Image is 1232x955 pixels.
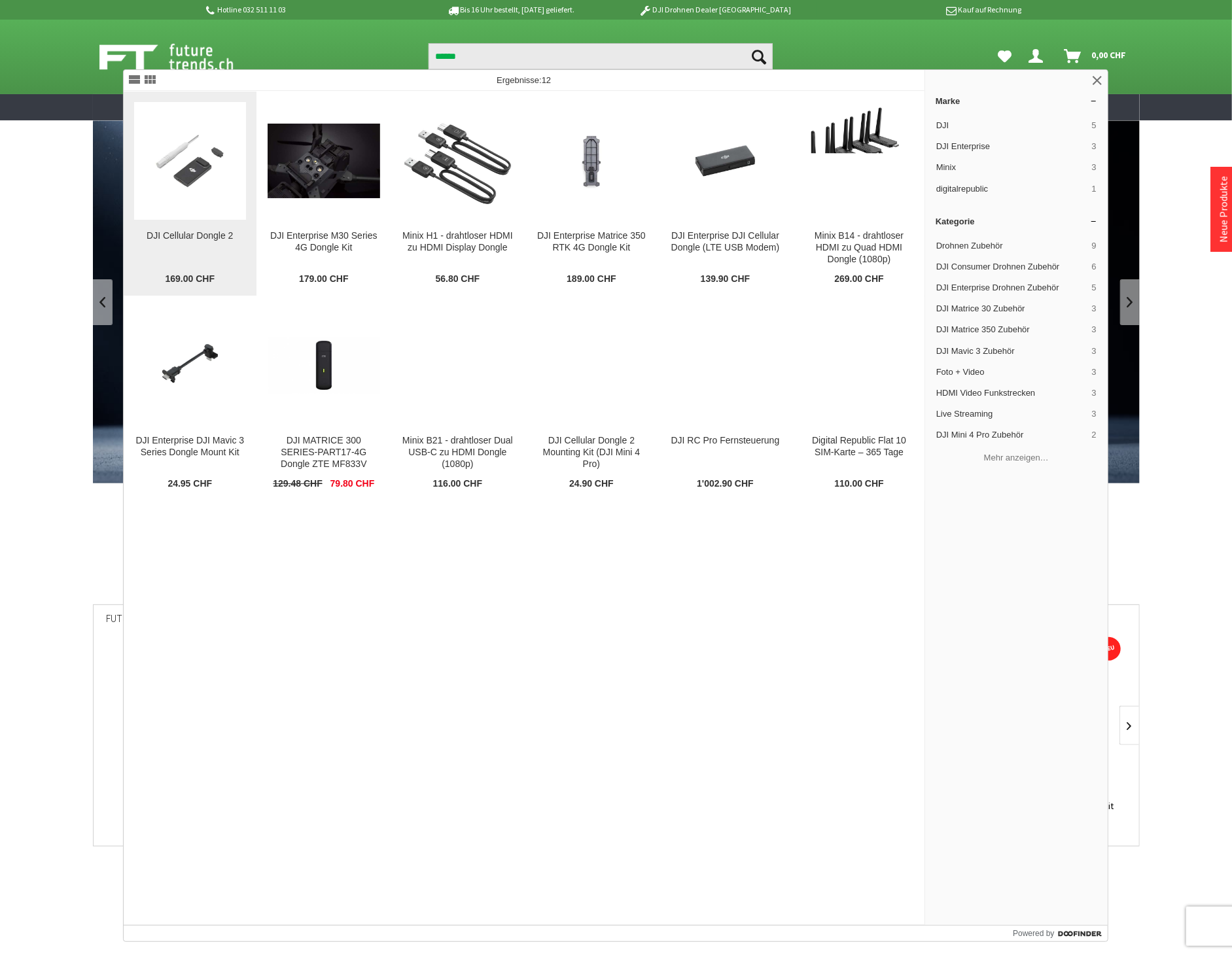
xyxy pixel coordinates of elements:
[803,105,915,217] img: Minix B14 - drahtloser HDMI zu Quad HDMI Dongle (1080p)
[1092,324,1097,336] span: 3
[99,41,262,73] img: Shop Futuretrends - zur Startseite wechseln
[792,92,926,296] a: Minix B14 - drahtloser HDMI zu Quad HDMI Dongle (1080p) Minix B14 - drahtloser HDMI zu Quad HDMI ...
[402,105,514,217] img: Minix H1 - drahtloser HDMI zu HDMI Display Dongle
[330,478,375,490] span: 79.80 CHF
[273,478,322,490] span: 129.48 CHF
[1092,261,1097,273] span: 6
[1092,282,1097,294] span: 5
[1092,141,1097,152] span: 3
[1092,408,1097,420] span: 3
[1092,120,1097,131] span: 5
[803,435,915,459] div: Digital Republic Flat 10 SIM-Karte – 365 Tage
[701,273,750,285] span: 139.90 CHF
[535,435,648,470] div: DJI Cellular Dongle 2 Mounting Kit (DJI Mini 4 Pro)
[204,2,408,18] p: Hotline 032 511 11 03
[1013,928,1054,939] span: Powered by
[659,92,792,296] a: DJI Enterprise DJI Cellular Dongle (LTE USB Modem) DJI Enterprise DJI Cellular Dongle (LTE USB Mo...
[792,296,926,500] a: Digital Republic Flat 10 SIM-Karte – 365 Tage Digital Republic Flat 10 SIM-Karte – 365 Tage 110.0...
[542,75,551,85] span: 12
[936,120,1087,131] span: DJI
[697,478,754,490] span: 1'002.90 CHF
[936,162,1087,173] span: Minix
[936,303,1087,315] span: DJI Matrice 30 Zubehör
[834,273,883,285] span: 269.00 CHF
[569,478,614,490] span: 24.90 CHF
[992,43,1019,69] a: Meine Favoriten
[402,435,514,470] div: Minix B21 - drahtloser Dual USB-C zu HDMI Dongle (1080p)
[1092,183,1097,195] span: 1
[535,230,648,254] div: DJI Enterprise Matrice 350 RTK 4G Dongle Kit
[107,605,1126,641] div: Futuretrends Neuheiten
[1092,162,1097,173] span: 3
[930,447,1102,469] button: Mehr anzeigen…
[669,230,782,254] div: DJI Enterprise DJI Cellular Dongle (LTE USB Modem)
[402,309,514,422] img: Minix B21 - drahtloser Dual USB-C zu HDMI Dongle (1080p)
[936,324,1087,336] span: DJI Matrice 350 Zubehör
[114,671,232,750] img: Mini 5 Pro
[497,75,551,85] span: Ergebnisse:
[1092,303,1097,315] span: 3
[669,435,782,447] div: DJI RC Pro Fernsteuerung
[803,230,915,266] div: Minix B14 - drahtloser HDMI zu Quad HDMI Dongle (1080p)
[1024,43,1054,69] a: Dein Konto
[659,296,792,500] a: DJI RC Pro Fernsteuerung DJI RC Pro Fernsteuerung 1'002.90 CHF
[1217,176,1230,243] a: Neue Produkte
[166,273,215,285] span: 169.00 CHF
[669,124,782,198] img: DJI Enterprise DJI Cellular Dongle (LTE USB Modem)
[834,478,883,490] span: 110.00 CHF
[936,261,1087,273] span: DJI Consumer Drohnen Zubehör
[436,273,480,285] span: 56.80 CHF
[124,296,257,500] a: DJI Enterprise DJI Mavic 3 Series Dongle Mount Kit DJI Enterprise DJI Mavic 3 Series Dongle Mount...
[1092,429,1097,441] span: 2
[268,230,380,254] div: DJI Enterprise M30 Series 4G Dongle Kit
[268,435,380,470] div: DJI MATRICE 300 SERIES-PART17-4G Dongle ZTE MF833V
[408,2,612,18] p: Bis 16 Uhr bestellt, [DATE] geliefert.
[803,326,915,405] img: Digital Republic Flat 10 SIM-Karte – 365 Tage
[268,338,380,394] img: DJI MATRICE 300 SERIES-PART17-4G Dongle ZTE MF833V
[402,230,514,254] div: Minix H1 - drahtloser HDMI zu HDMI Display Dongle
[1092,345,1097,357] span: 3
[1092,240,1097,252] span: 9
[1059,43,1133,69] a: Warenkorb
[1092,387,1097,399] span: 3
[567,273,616,285] span: 189.00 CHF
[93,120,1140,483] a: DJI Matrice 4 Enterprise Drohnen Serie - M4T und M4E
[124,92,257,296] a: DJI Cellular Dongle 2 DJI Cellular Dongle 2 169.00 CHF
[925,211,1108,232] a: Kategorie
[925,91,1108,111] a: Marke
[745,43,773,69] button: Suchen
[936,183,1087,195] span: digitalrepublic
[612,2,817,18] p: DJI Drohnen Dealer [GEOGRAPHIC_DATA]
[1092,366,1097,378] span: 3
[134,124,247,198] img: DJI Cellular Dongle 2
[268,124,380,198] img: DJI Enterprise M30 Series 4G Dongle Kit
[1092,44,1127,65] span: 0,00 CHF
[1013,926,1108,941] a: Powered by
[525,296,658,500] a: DJI Cellular Dongle 2 Mounting Kit (DJI Mini 4 Pro) DJI Cellular Dongle 2 Mounting Kit (DJI Mini ...
[817,2,1021,18] p: Kauf auf Rechnung
[936,366,1087,378] span: Foto + Video
[100,799,247,825] a: Mini 5 Pro
[429,43,773,69] input: Produkt, Marke, Kategorie, EAN, Artikelnummer…
[134,328,247,403] img: DJI Enterprise DJI Mavic 3 Series Dongle Mount Kit
[525,92,658,296] a: DJI Enterprise Matrice 350 RTK 4G Dongle Kit DJI Enterprise Matrice 350 RTK 4G Dongle Kit 189.00 CHF
[936,141,1087,152] span: DJI Enterprise
[936,429,1087,441] span: DJI Mini 4 Pro Zubehör
[391,92,525,296] a: Minix H1 - drahtloser HDMI zu HDMI Display Dongle Minix H1 - drahtloser HDMI zu HDMI Display Dong...
[167,478,212,490] span: 24.95 CHF
[936,282,1087,294] span: DJI Enterprise Drohnen Zubehör
[535,328,648,403] img: DJI Cellular Dongle 2 Mounting Kit (DJI Mini 4 Pro)
[257,92,391,296] a: DJI Enterprise M30 Series 4G Dongle Kit DJI Enterprise M30 Series 4G Dongle Kit 179.00 CHF
[257,296,391,500] a: DJI MATRICE 300 SERIES-PART17-4G Dongle ZTE MF833V DJI MATRICE 300 SERIES-PART17-4G Dongle ZTE MF...
[433,478,482,490] span: 116.00 CHF
[936,387,1087,399] span: HDMI Video Funkstrecken
[134,435,247,459] div: DJI Enterprise DJI Mavic 3 Series Dongle Mount Kit
[134,230,247,242] div: DJI Cellular Dongle 2
[391,296,525,500] a: Minix B21 - drahtloser Dual USB-C zu HDMI Dongle (1080p) Minix B21 - drahtloser Dual USB-C zu HDM...
[535,124,648,198] img: DJI Enterprise Matrice 350 RTK 4G Dongle Kit
[936,240,1087,252] span: Drohnen Zubehör
[936,408,1087,420] span: Live Streaming
[669,328,782,403] img: DJI RC Pro Fernsteuerung
[936,345,1087,357] span: DJI Mavic 3 Zubehör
